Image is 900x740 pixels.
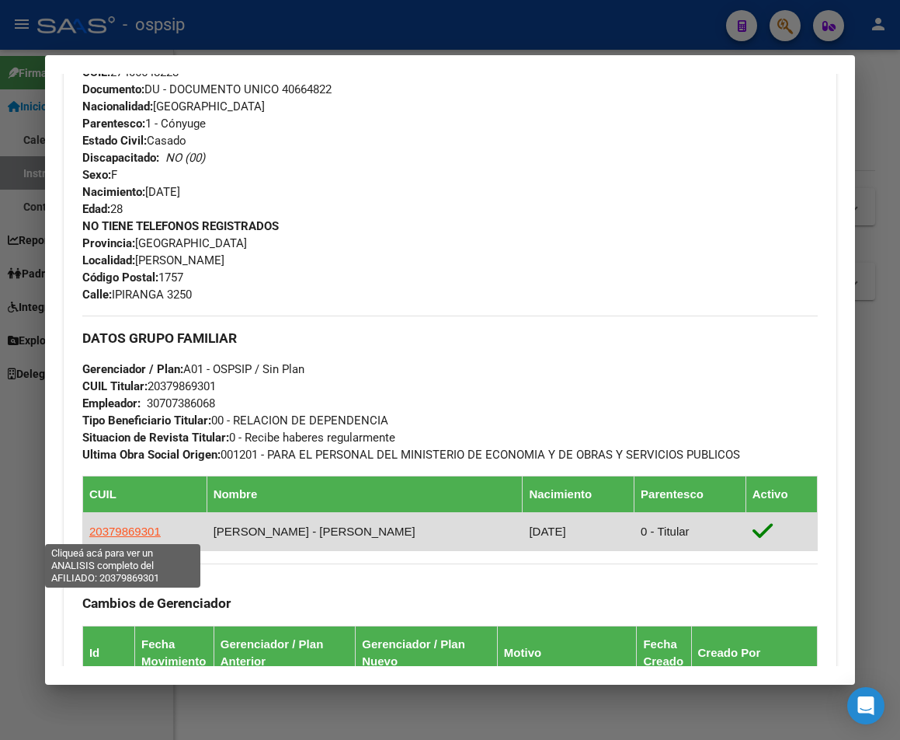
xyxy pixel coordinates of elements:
strong: Sexo: [82,168,111,182]
strong: Nacimiento: [82,185,145,199]
strong: Estado Civil: [82,134,147,148]
strong: CUIL: [82,65,110,79]
strong: Edad: [82,202,110,216]
strong: Código Postal: [82,271,158,284]
strong: Parentesco: [82,117,145,131]
th: Fecha Creado [637,626,691,679]
strong: Gerenciador / Plan: [82,362,183,376]
strong: Situacion de Revista Titular: [82,431,229,445]
h3: DATOS GRUPO FAMILIAR [82,330,818,347]
th: Nacimiento [523,476,634,512]
span: Casado [82,134,186,148]
td: [DATE] [523,512,634,550]
th: Gerenciador / Plan Nuevo [356,626,498,679]
span: 001201 - PARA EL PERSONAL DEL MINISTERIO DE ECONOMIA Y DE OBRAS Y SERVICIOS PUBLICOS [82,448,740,462]
th: Gerenciador / Plan Anterior [214,626,356,679]
span: 20379869301 [82,379,216,393]
td: 0 - Titular [634,512,746,550]
span: [PERSON_NAME] [82,253,224,267]
strong: Localidad: [82,253,135,267]
i: NO (00) [165,151,205,165]
strong: Tipo Beneficiario Titular: [82,414,211,428]
span: 20379869301 [89,525,161,538]
span: [DATE] [82,185,180,199]
strong: Documento: [82,82,144,96]
th: Parentesco [634,476,746,512]
th: CUIL [82,476,207,512]
strong: Calle: [82,288,112,302]
span: [GEOGRAPHIC_DATA] [82,99,265,113]
span: F [82,168,117,182]
span: 1 - Cónyuge [82,117,206,131]
span: 1757 [82,271,183,284]
span: 27406648228 [82,65,179,79]
strong: CUIL Titular: [82,379,148,393]
span: 28 [82,202,123,216]
span: [GEOGRAPHIC_DATA] [82,236,247,250]
strong: Empleador: [82,396,141,410]
th: Activo [745,476,817,512]
strong: NO TIENE TELEFONOS REGISTRADOS [82,219,279,233]
span: 0 - Recibe haberes regularmente [82,431,395,445]
span: DU - DOCUMENTO UNICO 40664822 [82,82,332,96]
span: A01 - OSPSIP / Sin Plan [82,362,304,376]
strong: Provincia: [82,236,135,250]
div: 30707386068 [147,395,215,412]
th: Creado Por [691,626,818,679]
th: Nombre [207,476,523,512]
h3: Cambios de Gerenciador [82,595,818,612]
div: Open Intercom Messenger [847,687,884,724]
span: 00 - RELACION DE DEPENDENCIA [82,414,388,428]
strong: Ultima Obra Social Origen: [82,448,221,462]
th: Id [82,626,134,679]
strong: Discapacitado: [82,151,159,165]
strong: Nacionalidad: [82,99,153,113]
span: IPIRANGA 3250 [82,288,192,302]
td: [PERSON_NAME] - [PERSON_NAME] [207,512,523,550]
th: Motivo [497,626,637,679]
th: Fecha Movimiento [135,626,214,679]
